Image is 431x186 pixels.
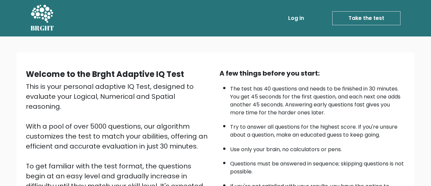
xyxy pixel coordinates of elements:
h5: BRGHT [31,24,54,32]
a: Take the test [332,11,400,25]
a: BRGHT [31,3,54,34]
b: Welcome to the Brght Adaptive IQ Test [26,69,184,80]
li: Use only your brain, no calculators or pens. [230,142,405,154]
li: The test has 40 questions and needs to be finished in 30 minutes. You get 45 seconds for the firs... [230,82,405,117]
li: Try to answer all questions for the highest score. If you're unsure about a question, make an edu... [230,120,405,139]
div: A few things before you start: [219,68,405,78]
li: Questions must be answered in sequence; skipping questions is not possible. [230,156,405,176]
a: Log in [285,12,307,25]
